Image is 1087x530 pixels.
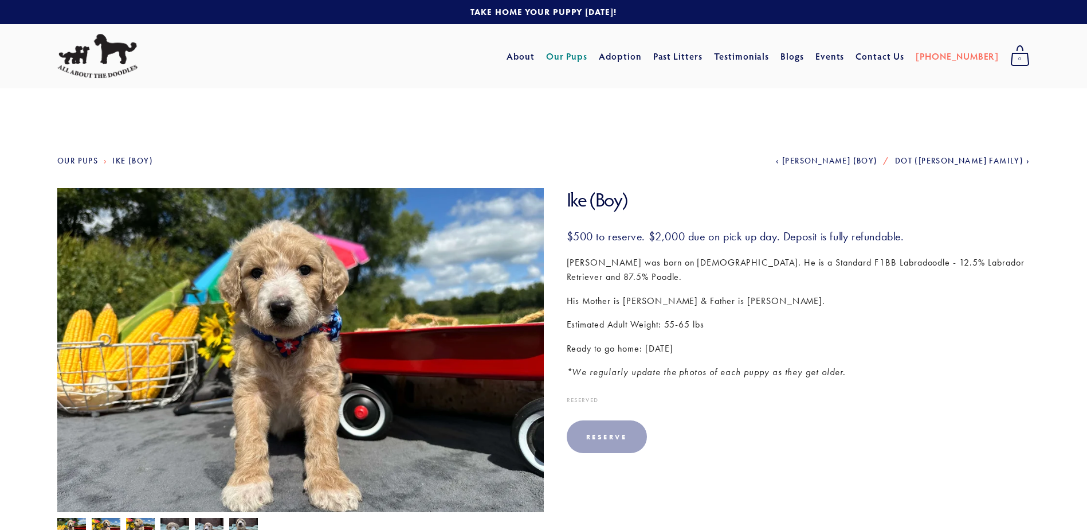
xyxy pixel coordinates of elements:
[599,46,642,67] a: Adoption
[856,46,904,67] a: Contact Us
[586,432,627,441] div: Reserve
[815,46,845,67] a: Events
[567,397,1030,403] div: Reserved
[776,156,877,166] a: [PERSON_NAME] (Boy)
[57,34,138,79] img: All About The Doodles
[780,46,804,67] a: Blogs
[567,420,647,453] div: Reserve
[567,255,1030,285] p: [PERSON_NAME] was born on [DEMOGRAPHIC_DATA]. He is a Standard F1BB Labradoodle - 12.5% Labrador ...
[1004,42,1035,71] a: 0 items in cart
[1010,52,1030,67] span: 0
[895,156,1023,166] span: Dot ([PERSON_NAME] Family)
[507,46,535,67] a: About
[546,46,588,67] a: Our Pups
[567,188,1030,212] h1: Ike (Boy)
[916,46,999,67] a: [PHONE_NUMBER]
[112,156,153,166] a: Ike (Boy)
[895,156,1030,166] a: Dot ([PERSON_NAME] Family)
[782,156,878,166] span: [PERSON_NAME] (Boy)
[653,50,703,62] a: Past Litters
[567,317,1030,332] p: Estimated Adult Weight: 55-65 lbs
[714,46,770,67] a: Testimonials
[567,229,1030,244] h3: $500 to reserve. $2,000 due on pick up day. Deposit is fully refundable.
[567,367,846,377] em: *We regularly update the photos of each puppy as they get older.
[567,294,1030,309] p: His Mother is [PERSON_NAME] & Father is [PERSON_NAME].
[57,156,98,166] a: Our Pups
[567,341,1030,356] p: Ready to go home: [DATE]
